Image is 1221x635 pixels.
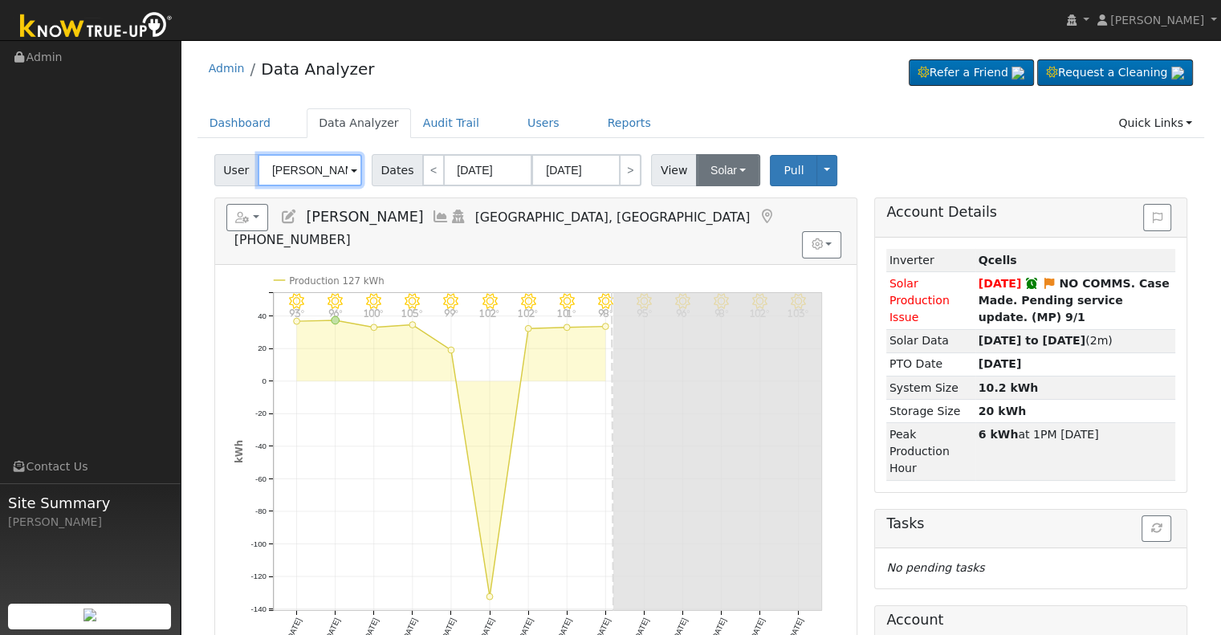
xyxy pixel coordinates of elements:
[280,209,298,225] a: Edit User (34366)
[214,154,258,186] span: User
[448,347,454,353] circle: onclick=""
[886,612,943,628] h5: Account
[261,59,374,79] a: Data Analyzer
[306,209,423,225] span: [PERSON_NAME]
[255,409,267,417] text: -20
[8,492,172,514] span: Site Summary
[366,293,381,308] i: 8/21 - MostlyClear
[255,507,267,515] text: -80
[559,293,574,308] i: 8/26 - Clear
[598,293,613,308] i: 8/27 - Clear
[886,376,975,399] td: System Size
[405,293,420,308] i: 8/22 - Clear
[1024,277,1039,290] a: Snoozed until 09/08/2025
[1011,67,1024,79] img: retrieve
[450,209,467,225] a: Login As (last Never)
[475,210,751,225] span: [GEOGRAPHIC_DATA], [GEOGRAPHIC_DATA]
[553,308,580,317] p: 101°
[979,405,1026,417] strong: 20 kWh
[783,164,804,177] span: Pull
[197,108,283,138] a: Dashboard
[255,442,267,450] text: -40
[12,9,181,45] img: Know True-Up
[602,324,608,330] circle: onclick=""
[289,275,384,287] text: Production 127 kWh
[886,204,1175,221] h5: Account Details
[250,572,267,580] text: -120
[83,609,96,621] img: retrieve
[979,428,1019,441] strong: 6 kWh
[332,316,340,324] circle: onclick=""
[209,62,245,75] a: Admin
[234,232,351,247] span: [PHONE_NUMBER]
[258,344,267,352] text: 20
[8,514,172,531] div: [PERSON_NAME]
[328,293,343,308] i: 8/20 - Clear
[979,334,1113,347] span: (2m)
[596,108,663,138] a: Reports
[886,515,1175,532] h5: Tasks
[696,154,760,186] button: Solar
[886,423,975,480] td: Peak Production Hour
[1037,59,1193,87] a: Request a Cleaning
[307,108,411,138] a: Data Analyzer
[619,154,641,186] a: >
[886,352,975,376] td: PTO Date
[1110,14,1204,26] span: [PERSON_NAME]
[372,154,423,186] span: Dates
[250,539,267,547] text: -100
[975,423,1175,480] td: at 1PM [DATE]
[979,334,1085,347] strong: [DATE] to [DATE]
[293,318,299,324] circle: onclick=""
[289,293,304,308] i: 8/19 - Clear
[411,108,491,138] a: Audit Trail
[886,400,975,423] td: Storage Size
[476,308,503,317] p: 102°
[979,381,1039,394] strong: 10.2 kWh
[482,293,497,308] i: 8/24 - Clear
[399,308,426,317] p: 105°
[979,254,1017,267] strong: ID: 1453, authorized: 07/28/25
[770,155,817,186] button: Pull
[520,293,535,308] i: 8/25 - Clear
[443,293,458,308] i: 8/23 - Clear
[321,308,348,317] p: 96°
[979,277,1170,324] strong: NO COMMS. Case Made. Pending service update. (MP) 9/1
[371,324,377,331] circle: onclick=""
[1042,278,1056,289] i: Edit Issue
[564,324,570,331] circle: onclick=""
[422,154,445,186] a: <
[889,277,950,324] span: Solar Production Issue
[979,357,1022,370] span: [DATE]
[262,377,267,385] text: 0
[1142,515,1171,543] button: Refresh
[486,593,493,600] circle: onclick=""
[525,325,531,332] circle: onclick=""
[886,561,984,574] i: No pending tasks
[515,108,572,138] a: Users
[1106,108,1204,138] a: Quick Links
[886,329,975,352] td: Solar Data
[886,249,975,272] td: Inverter
[1143,204,1171,231] button: Issue History
[283,308,310,317] p: 93°
[258,154,362,186] input: Select a User
[250,604,267,613] text: -140
[592,308,619,317] p: 98°
[651,154,697,186] span: View
[258,311,267,320] text: 40
[909,59,1034,87] a: Refer a Friend
[233,440,244,463] text: kWh
[758,209,775,225] a: Map
[409,322,416,328] circle: onclick=""
[979,277,1022,290] span: [DATE]
[432,209,450,225] a: Multi-Series Graph
[515,308,542,317] p: 102°
[438,308,465,317] p: 99°
[1171,67,1184,79] img: retrieve
[255,474,267,482] text: -60
[360,308,387,317] p: 100°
